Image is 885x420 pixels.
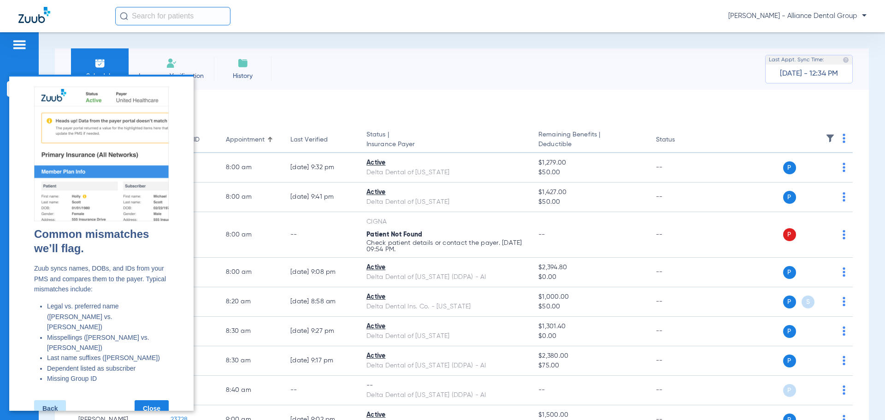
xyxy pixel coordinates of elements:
td: [DATE] 9:17 PM [283,346,359,376]
div: Active [366,410,524,420]
div: Active [366,158,524,168]
img: group-dot-blue.svg [843,356,845,365]
th: Remaining Benefits | [531,127,648,153]
td: [DATE] 9:32 PM [283,153,359,183]
img: group-dot-blue.svg [843,385,845,395]
div: Active [366,351,524,361]
span: S [802,296,814,308]
img: group-dot-blue.svg [843,326,845,336]
td: [DATE] 9:08 PM [283,258,359,287]
span: Patient Not Found [366,231,422,238]
div: Active [366,322,524,331]
span: $2,380.00 [538,351,641,361]
div: Delta Dental of [US_STATE] [366,168,524,177]
td: 8:00 AM [218,183,283,212]
img: Zuub Logo [18,7,50,23]
td: -- [283,212,359,258]
span: $1,301.40 [538,322,641,331]
div: Appointment [226,135,276,145]
span: $50.00 [538,168,641,177]
div: Delta Dental of [US_STATE] [366,197,524,207]
td: 8:00 AM [218,258,283,287]
img: last sync help info [843,57,849,63]
div: Last Verified [290,135,328,145]
img: History [237,58,248,69]
td: -- [649,212,711,258]
td: -- [649,153,711,183]
li: Last name suffixes ([PERSON_NAME]) [38,278,159,288]
div: Delta Dental of [US_STATE] (DDPA) - AI [366,390,524,400]
td: -- [649,287,711,317]
span: $50.00 [538,302,641,312]
td: -- [283,376,359,405]
img: group-dot-blue.svg [843,267,845,277]
td: [DATE] 9:41 PM [283,183,359,212]
input: Search for patients [115,7,230,25]
td: -- [649,317,711,346]
span: $75.00 [538,361,641,371]
td: [DATE] 8:58 AM [283,287,359,317]
li: Misspellings ([PERSON_NAME] vs. [PERSON_NAME]) [38,258,159,278]
div: CIGNA [366,217,524,227]
span: Insurance Payer [366,140,524,149]
div: Delta Dental Ins. Co. - [US_STATE] [366,302,524,312]
span: $1,279.00 [538,158,641,168]
span: [DATE] - 12:34 PM [780,69,838,78]
li: Legal vs. preferred name ([PERSON_NAME] vs. [PERSON_NAME]) [38,226,159,257]
img: Manual Insurance Verification [166,58,177,69]
span: P [783,325,796,338]
img: group-dot-blue.svg [843,134,845,143]
p: Check patient details or contact the payer. [DATE] 09:54 PM. [366,240,524,253]
div: Delta Dental of [US_STATE] (DDPA) - AI [366,272,524,282]
p: Zuub syncs names, DOBs, and IDs from your PMS and compares them to the payer. Typical mismatches ... [25,189,159,219]
span: $1,427.00 [538,188,641,197]
span: P [783,266,796,279]
span: History [221,71,265,81]
span: Insurance Verification [136,71,207,81]
div: Delta Dental of [US_STATE] (DDPA) - AI [366,361,524,371]
span: $50.00 [538,197,641,207]
img: filter.svg [826,134,835,143]
span: P [783,161,796,174]
span: P [783,228,796,241]
span: P [783,191,796,204]
td: 8:30 AM [218,317,283,346]
td: 8:00 AM [218,212,283,258]
span: P [783,355,796,367]
div: Active [366,292,524,302]
span: P [783,296,796,308]
th: Status | [359,127,531,153]
span: Last Appt. Sync Time: [769,55,824,65]
td: 8:00 AM [218,153,283,183]
td: -- [649,183,711,212]
li: Missing Group ID [38,299,159,309]
td: -- [649,346,711,376]
span: -- [538,231,545,238]
td: 8:20 AM [218,287,283,317]
td: -- [649,258,711,287]
span: $2,394.80 [538,263,641,272]
a: Close [125,325,159,342]
th: Status [649,127,711,153]
a: Back [25,325,57,342]
span: $0.00 [538,272,641,282]
div: Delta Dental of [US_STATE] [366,331,524,341]
img: group-dot-blue.svg [843,297,845,306]
div: Appointment [226,135,265,145]
div: Active [366,263,524,272]
span: $1,000.00 [538,292,641,302]
span: $0.00 [538,331,641,341]
span: [PERSON_NAME] - Alliance Dental Group [728,12,867,21]
td: [DATE] 9:27 PM [283,317,359,346]
img: hamburger-icon [12,39,27,50]
img: Schedule [94,58,106,69]
td: -- [649,376,711,405]
span: P [783,384,796,397]
span: Deductible [538,140,641,149]
span: -- [538,387,545,393]
div: -- [366,381,524,390]
img: group-dot-blue.svg [843,163,845,172]
img: group-dot-blue.svg [843,230,845,239]
td: 8:40 AM [218,376,283,405]
li: Dependent listed as subscriber [38,289,159,299]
